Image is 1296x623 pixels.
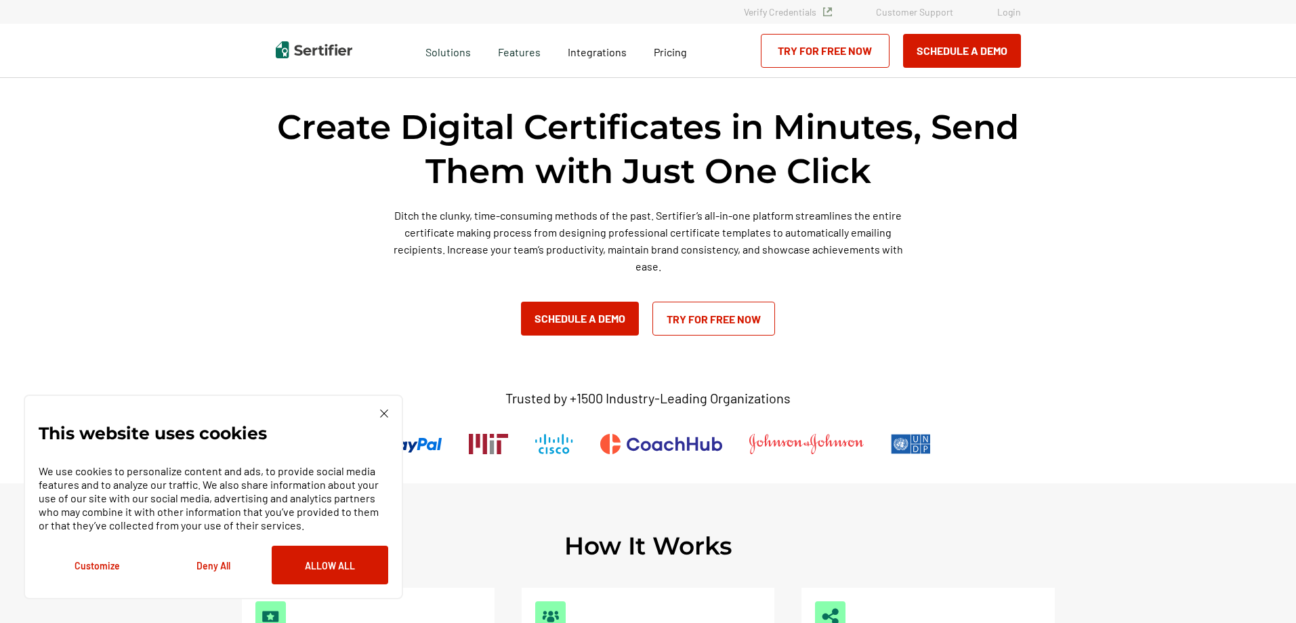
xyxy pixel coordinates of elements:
[600,434,722,454] img: CoachHub
[39,546,155,584] button: Customize
[891,434,931,454] img: UNDP
[272,546,388,584] button: Allow All
[498,42,541,59] span: Features
[876,6,953,18] a: Customer Support
[425,42,471,59] span: Solutions
[535,434,573,454] img: Cisco
[568,42,627,59] a: Integrations
[997,6,1021,18] a: Login
[654,45,687,58] span: Pricing
[380,409,388,418] img: Cookie Popup Close
[1228,558,1296,623] iframe: Chat Widget
[564,531,732,561] h2: How It Works
[823,7,832,16] img: Verified
[903,34,1021,68] button: Schedule a Demo
[388,207,909,275] p: Ditch the clunky, time-consuming methods of the past. Sertifier’s all-in-one platform streamlines...
[652,302,775,336] a: Try for Free Now
[749,434,863,454] img: Johnson & Johnson
[39,426,267,440] p: This website uses cookies
[761,34,890,68] a: Try for Free Now
[39,464,388,532] p: We use cookies to personalize content and ads, to provide social media features and to analyze ou...
[654,42,687,59] a: Pricing
[365,434,442,454] img: PayPal
[469,434,508,454] img: Massachusetts Institute of Technology
[568,45,627,58] span: Integrations
[276,105,1021,193] h1: Create Digital Certificates in Minutes, Send Them with Just One Click
[155,546,272,584] button: Deny All
[744,6,832,18] a: Verify Credentials
[521,302,639,336] button: Schedule a Demo
[276,41,352,58] img: Sertifier | Digital Credentialing Platform
[505,390,791,407] p: Trusted by +1500 Industry-Leading Organizations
